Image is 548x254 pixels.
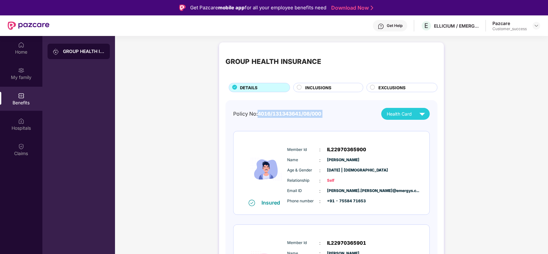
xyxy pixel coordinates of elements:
span: Email ID [287,188,319,194]
img: Stroke [371,4,373,11]
button: Health Card [381,108,430,120]
span: 4016/131343641/08/000 [258,111,321,117]
span: EXCLUSIONS [379,84,406,91]
span: Member Id [287,240,319,246]
span: [PERSON_NAME].[PERSON_NAME]@emergys.c... [327,188,359,194]
span: Member Id [287,147,319,153]
img: svg+xml;base64,PHN2ZyBpZD0iRHJvcGRvd24tMzJ4MzIiIHhtbG5zPSJodHRwOi8vd3d3LnczLm9yZy8yMDAwL3N2ZyIgd2... [534,23,539,28]
img: svg+xml;base64,PHN2ZyB3aWR0aD0iMjAiIGhlaWdodD0iMjAiIHZpZXdCb3g9IjAgMCAyMCAyMCIgZmlsbD0ibm9uZSIgeG... [18,67,24,74]
span: DETAILS [240,84,258,91]
div: Policy No: [233,110,321,118]
span: E [425,22,429,30]
span: : [319,157,321,164]
span: Name [287,157,319,163]
img: svg+xml;base64,PHN2ZyBpZD0iSG9tZSIgeG1sbnM9Imh0dHA6Ly93d3cudzMub3JnLzIwMDAvc3ZnIiB3aWR0aD0iMjAiIG... [18,42,24,48]
span: INCLUSIONS [305,84,331,91]
span: : [319,177,321,184]
img: svg+xml;base64,PHN2ZyBpZD0iQmVuZWZpdHMiIHhtbG5zPSJodHRwOi8vd3d3LnczLm9yZy8yMDAwL3N2ZyIgd2lkdGg9Ij... [18,92,24,99]
div: Pazcare [492,20,527,26]
img: svg+xml;base64,PHN2ZyBpZD0iSG9zcGl0YWxzIiB4bWxucz0iaHR0cDovL3d3dy53My5vcmcvMjAwMC9zdmciIHdpZHRoPS... [18,118,24,124]
img: svg+xml;base64,PHN2ZyBpZD0iSGVscC0zMngzMiIgeG1sbnM9Imh0dHA6Ly93d3cudzMub3JnLzIwMDAvc3ZnIiB3aWR0aD... [378,23,384,30]
span: IL22970365901 [327,239,366,247]
span: +91 - 75584 71653 [327,198,359,204]
img: icon [247,140,286,199]
img: svg+xml;base64,PHN2ZyB4bWxucz0iaHR0cDovL3d3dy53My5vcmcvMjAwMC9zdmciIHZpZXdCb3g9IjAgMCAyNCAyNCIgd2... [417,108,428,119]
span: : [319,240,321,247]
span: Health Card [387,110,412,118]
span: : [319,198,321,205]
img: New Pazcare Logo [8,22,49,30]
span: : [319,167,321,174]
span: [PERSON_NAME] [327,157,359,163]
img: svg+xml;base64,PHN2ZyBpZD0iQ2xhaW0iIHhtbG5zPSJodHRwOi8vd3d3LnczLm9yZy8yMDAwL3N2ZyIgd2lkdGg9IjIwIi... [18,143,24,150]
img: Logo [179,4,186,11]
span: Self [327,178,359,184]
span: Phone number [287,198,319,204]
span: IL22970365900 [327,146,366,153]
div: Get Help [387,23,402,28]
div: Insured [261,199,284,206]
a: Download Now [331,4,371,11]
div: ELLICIUM / EMERGYS SOLUTIONS PRIVATE LIMITED [434,23,479,29]
div: GROUP HEALTH INSURANCE [225,57,321,67]
span: [DATE] | [DEMOGRAPHIC_DATA] [327,167,359,173]
span: Relationship [287,178,319,184]
span: Age & Gender [287,167,319,173]
span: : [319,146,321,153]
strong: mobile app [218,4,245,11]
div: Customer_success [492,26,527,31]
div: Get Pazcare for all your employee benefits need [190,4,326,12]
img: svg+xml;base64,PHN2ZyB3aWR0aD0iMjAiIGhlaWdodD0iMjAiIHZpZXdCb3g9IjAgMCAyMCAyMCIgZmlsbD0ibm9uZSIgeG... [53,48,59,55]
span: : [319,188,321,195]
div: GROUP HEALTH INSURANCE [63,48,105,55]
img: svg+xml;base64,PHN2ZyB4bWxucz0iaHR0cDovL3d3dy53My5vcmcvMjAwMC9zdmciIHdpZHRoPSIxNiIgaGVpZ2h0PSIxNi... [249,200,255,206]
